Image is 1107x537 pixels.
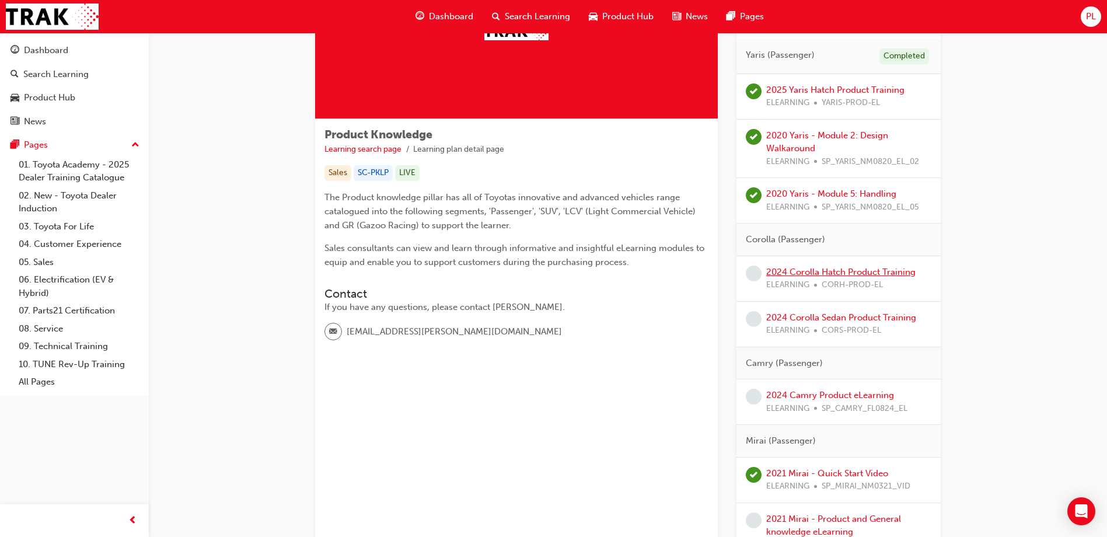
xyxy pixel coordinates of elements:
[11,46,19,56] span: guage-icon
[746,512,762,528] span: learningRecordVerb_NONE-icon
[879,48,929,64] div: Completed
[492,9,500,24] span: search-icon
[589,9,598,24] span: car-icon
[746,83,762,99] span: learningRecordVerb_PASS-icon
[1081,6,1101,27] button: PL
[766,130,888,154] a: 2020 Yaris - Module 2: Design Walkaround
[766,201,809,214] span: ELEARNING
[324,301,708,314] div: If you have any questions, please contact [PERSON_NAME].
[324,165,351,181] div: Sales
[822,201,919,214] span: SP_YARIS_NM0820_EL_05
[746,187,762,203] span: learningRecordVerb_COMPLETE-icon
[413,143,504,156] li: Learning plan detail page
[766,468,888,479] a: 2021 Mirai - Quick Start Video
[324,128,432,141] span: Product Knowledge
[14,302,144,320] a: 07. Parts21 Certification
[14,320,144,338] a: 08. Service
[766,278,809,292] span: ELEARNING
[766,402,809,416] span: ELEARNING
[5,111,144,132] a: News
[24,91,75,104] div: Product Hub
[822,402,907,416] span: SP_CAMRY_FL0824_EL
[746,129,762,145] span: learningRecordVerb_COMPLETE-icon
[324,144,401,154] a: Learning search page
[415,9,424,24] span: guage-icon
[14,355,144,374] a: 10. TUNE Rev-Up Training
[5,134,144,156] button: Pages
[1067,497,1095,525] div: Open Intercom Messenger
[746,233,825,246] span: Corolla (Passenger)
[602,10,654,23] span: Product Hub
[717,5,773,29] a: pages-iconPages
[822,96,880,110] span: YARIS-PROD-EL
[14,187,144,218] a: 02. New - Toyota Dealer Induction
[23,68,89,81] div: Search Learning
[11,93,19,103] span: car-icon
[14,156,144,187] a: 01. Toyota Academy - 2025 Dealer Training Catalogue
[11,117,19,127] span: news-icon
[1086,10,1096,23] span: PL
[740,10,764,23] span: Pages
[766,312,916,323] a: 2024 Corolla Sedan Product Training
[5,37,144,134] button: DashboardSearch LearningProduct HubNews
[354,165,393,181] div: SC-PKLP
[672,9,681,24] span: news-icon
[746,357,823,370] span: Camry (Passenger)
[746,266,762,281] span: learningRecordVerb_NONE-icon
[347,325,562,339] span: [EMAIL_ADDRESS][PERSON_NAME][DOMAIN_NAME]
[11,140,19,151] span: pages-icon
[579,5,663,29] a: car-iconProduct Hub
[5,87,144,109] a: Product Hub
[822,155,919,169] span: SP_YARIS_NM0820_EL_02
[14,218,144,236] a: 03. Toyota For Life
[822,324,881,337] span: CORS-PROD-EL
[766,324,809,337] span: ELEARNING
[24,115,46,128] div: News
[746,467,762,483] span: learningRecordVerb_COMPLETE-icon
[406,5,483,29] a: guage-iconDashboard
[6,4,99,30] img: Trak
[766,189,896,199] a: 2020 Yaris - Module 5: Handling
[24,138,48,152] div: Pages
[14,373,144,391] a: All Pages
[329,325,337,340] span: email-icon
[24,44,68,57] div: Dashboard
[727,9,735,24] span: pages-icon
[5,40,144,61] a: Dashboard
[663,5,717,29] a: news-iconNews
[14,271,144,302] a: 06. Electrification (EV & Hybrid)
[324,243,707,267] span: Sales consultants can view and learn through informative and insightful eLearning modules to equi...
[5,64,144,85] a: Search Learning
[324,287,708,301] h3: Contact
[483,5,579,29] a: search-iconSearch Learning
[686,10,708,23] span: News
[11,69,19,80] span: search-icon
[766,390,894,400] a: 2024 Camry Product eLearning
[395,165,420,181] div: LIVE
[131,138,139,153] span: up-icon
[766,85,905,95] a: 2025 Yaris Hatch Product Training
[429,10,473,23] span: Dashboard
[766,96,809,110] span: ELEARNING
[14,337,144,355] a: 09. Technical Training
[14,235,144,253] a: 04. Customer Experience
[14,253,144,271] a: 05. Sales
[746,48,815,62] span: Yaris (Passenger)
[128,514,137,528] span: prev-icon
[746,434,816,448] span: Mirai (Passenger)
[324,192,698,231] span: The Product knowledge pillar has all of Toyotas innovative and advanced vehicles range catalogued...
[746,311,762,327] span: learningRecordVerb_NONE-icon
[766,155,809,169] span: ELEARNING
[822,480,910,493] span: SP_MIRAI_NM0321_VID
[505,10,570,23] span: Search Learning
[746,389,762,405] span: learningRecordVerb_NONE-icon
[766,480,809,493] span: ELEARNING
[766,267,916,277] a: 2024 Corolla Hatch Product Training
[822,278,883,292] span: CORH-PROD-EL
